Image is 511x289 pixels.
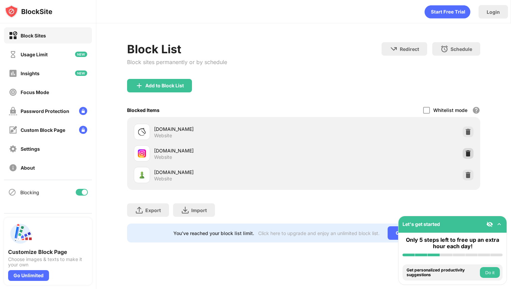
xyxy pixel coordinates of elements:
[451,46,472,52] div: Schedule
[154,147,304,154] div: [DOMAIN_NAME]
[496,221,503,228] img: omni-setup-toggle.svg
[487,9,500,15] div: Login
[21,89,49,95] div: Focus Mode
[9,50,17,59] img: time-usage-off.svg
[388,226,434,240] div: Go Unlimited
[21,108,69,114] div: Password Protection
[21,127,65,133] div: Custom Block Page
[8,222,32,246] img: push-custom-page.svg
[9,107,17,115] img: password-protection-off.svg
[21,165,35,171] div: About
[480,267,500,278] button: Do it
[5,5,52,18] img: logo-blocksite.svg
[79,107,87,115] img: lock-menu.svg
[9,69,17,78] img: insights-off.svg
[9,145,17,153] img: settings-off.svg
[486,221,493,228] img: eye-not-visible.svg
[433,107,467,113] div: Whitelist mode
[145,207,161,213] div: Export
[127,59,227,65] div: Block sites permanently or by schedule
[403,237,503,250] div: Only 5 steps left to free up an extra hour each day!
[400,46,419,52] div: Redirect
[154,176,172,182] div: Website
[138,128,146,136] img: favicons
[9,31,17,40] img: block-on.svg
[9,164,17,172] img: about-off.svg
[21,33,46,38] div: Block Sites
[127,107,160,113] div: Blocked Items
[79,126,87,134] img: lock-menu.svg
[21,146,40,152] div: Settings
[8,270,49,281] div: Go Unlimited
[8,249,88,255] div: Customize Block Page
[154,154,172,160] div: Website
[8,188,16,196] img: blocking-icon.svg
[403,221,440,227] div: Let's get started
[127,42,227,56] div: Block List
[407,268,478,278] div: Get personalized productivity suggestions
[138,149,146,157] img: favicons
[145,83,184,88] div: Add to Block List
[9,126,17,134] img: customize-block-page-off.svg
[258,230,380,236] div: Click here to upgrade and enjoy an unlimited block list.
[8,257,88,267] div: Choose images & texts to make it your own
[138,171,146,179] img: favicons
[20,190,39,195] div: Blocking
[173,230,254,236] div: You’ve reached your block list limit.
[75,52,87,57] img: new-icon.svg
[424,5,470,19] div: animation
[154,133,172,139] div: Website
[154,125,304,133] div: [DOMAIN_NAME]
[75,70,87,76] img: new-icon.svg
[191,207,207,213] div: Import
[9,88,17,96] img: focus-off.svg
[21,70,40,76] div: Insights
[154,169,304,176] div: [DOMAIN_NAME]
[21,52,48,57] div: Usage Limit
